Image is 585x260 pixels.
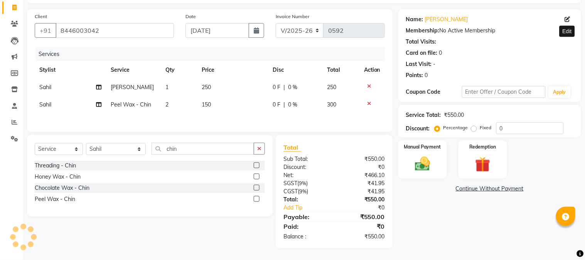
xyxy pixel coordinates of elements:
[152,143,254,155] input: Search or Scan
[299,188,307,194] span: 9%
[334,171,391,179] div: ₹466.10
[470,155,496,174] img: _gift.svg
[406,15,423,24] div: Name:
[425,15,468,24] a: [PERSON_NAME]
[278,222,334,231] div: Paid:
[278,179,334,187] div: ( )
[327,84,337,91] span: 250
[334,222,391,231] div: ₹0
[549,86,571,98] button: Apply
[278,196,334,204] div: Total:
[202,101,211,108] span: 150
[39,101,51,108] span: Sahil
[443,124,468,131] label: Percentage
[165,101,169,108] span: 2
[425,71,428,79] div: 0
[111,101,151,108] span: Peel Wax - Chin
[283,188,298,195] span: CGST
[35,162,76,170] div: Threading - Chin
[462,86,546,98] input: Enter Offer / Coupon Code
[439,49,442,57] div: 0
[276,13,309,20] label: Invoice Number
[268,61,323,79] th: Disc
[111,84,154,91] span: [PERSON_NAME]
[35,184,89,192] div: Chocolate Wax - Chin
[278,155,334,163] div: Sub Total:
[35,61,106,79] th: Stylist
[359,61,385,79] th: Action
[278,204,344,212] a: Add Tip
[35,23,56,38] button: +91
[56,23,174,38] input: Search by Name/Mobile/Email/Code
[283,180,297,187] span: SGST
[278,212,334,221] div: Payable:
[334,155,391,163] div: ₹550.00
[35,195,75,203] div: Peel Wax - Chin
[406,88,462,96] div: Coupon Code
[288,83,298,91] span: 0 %
[278,163,334,171] div: Discount:
[35,13,47,20] label: Client
[406,125,430,133] div: Discount:
[185,13,196,20] label: Date
[400,185,580,193] a: Continue Without Payment
[284,83,285,91] span: |
[344,204,391,212] div: ₹0
[35,173,81,181] div: Honey Wax - Chin
[327,101,337,108] span: 300
[334,179,391,187] div: ₹41.95
[406,27,440,35] div: Membership:
[278,233,334,241] div: Balance :
[35,47,391,61] div: Services
[410,155,435,173] img: _cash.svg
[273,83,281,91] span: 0 F
[406,60,432,68] div: Last Visit:
[161,61,197,79] th: Qty
[406,27,573,35] div: No Active Membership
[334,163,391,171] div: ₹0
[404,144,441,150] label: Manual Payment
[288,101,298,109] span: 0 %
[406,38,437,46] div: Total Visits:
[278,187,334,196] div: ( )
[165,84,169,91] span: 1
[284,101,285,109] span: |
[334,196,391,204] div: ₹550.00
[406,71,423,79] div: Points:
[202,84,211,91] span: 250
[323,61,359,79] th: Total
[406,111,441,119] div: Service Total:
[480,124,492,131] label: Fixed
[470,144,496,150] label: Redemption
[334,233,391,241] div: ₹550.00
[406,49,438,57] div: Card on file:
[560,26,575,37] div: Edit
[273,101,281,109] span: 0 F
[334,212,391,221] div: ₹550.00
[334,187,391,196] div: ₹41.95
[278,171,334,179] div: Net:
[106,61,161,79] th: Service
[433,60,436,68] div: -
[283,144,301,152] span: Total
[39,84,51,91] span: Sahil
[444,111,464,119] div: ₹550.00
[197,61,268,79] th: Price
[299,180,306,186] span: 9%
